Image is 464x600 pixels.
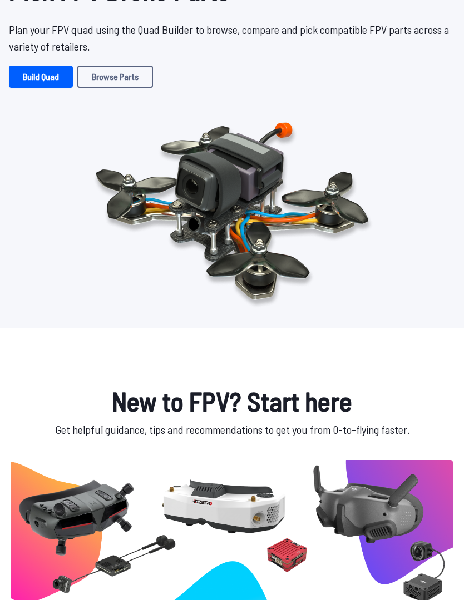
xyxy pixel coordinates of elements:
[9,21,455,54] p: Plan your FPV quad using the Quad Builder to browse, compare and pick compatible FPV parts across...
[9,66,73,88] a: Build Quad
[72,97,392,319] img: Quadcopter
[77,66,153,88] a: Browse Parts
[9,381,455,421] h1: New to FPV? Start here
[9,421,455,438] p: Get helpful guidance, tips and recommendations to get you from 0-to-flying faster.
